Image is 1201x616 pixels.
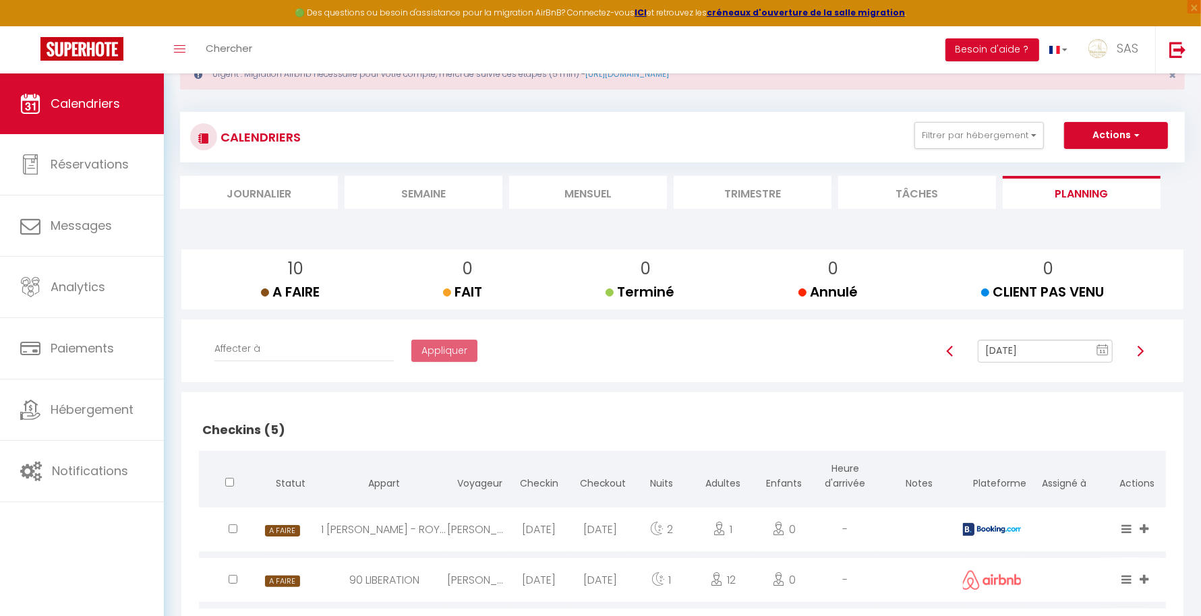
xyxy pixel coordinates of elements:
th: Heure d'arrivée [815,451,876,504]
li: Journalier [180,176,338,209]
span: × [1169,67,1176,84]
div: 0 [753,558,815,602]
div: 2 [631,507,692,551]
p: 0 [616,256,674,282]
h2: Checkins (5) [199,409,1166,451]
th: Checkout [570,451,631,504]
div: [PERSON_NAME] [447,507,508,551]
li: Tâches [838,176,996,209]
div: Urgent : Migration Airbnb nécessaire pour votre compte, merci de suivre ces étapes (5 min) - [180,59,1185,90]
span: CLIENT PAS VENU [981,282,1104,301]
span: Analytics [51,278,105,295]
input: Select Date [978,340,1112,363]
li: Semaine [345,176,502,209]
li: Planning [1003,176,1161,209]
img: ... [1088,38,1108,59]
div: 12 [692,558,753,602]
div: [DATE] [508,507,570,551]
button: Actions [1064,122,1168,149]
a: créneaux d'ouverture de la salle migration [707,7,905,18]
span: A FAIRE [265,525,300,536]
th: Adultes [692,451,753,504]
span: Réservations [51,156,129,173]
div: 1 [692,507,753,551]
button: Besoin d'aide ? [945,38,1039,61]
p: 0 [992,256,1104,282]
span: Paiements [51,340,114,357]
button: Appliquer [411,340,477,363]
span: Terminé [606,282,674,301]
th: Checkin [508,451,570,504]
div: 90 LIBERATION [322,558,447,602]
th: Voyageur [447,451,508,504]
span: A FAIRE [265,576,300,587]
div: [PERSON_NAME] [447,558,508,602]
p: 0 [809,256,858,282]
th: Plateforme [963,451,1021,504]
text: 11 [1099,348,1106,355]
iframe: Chat [1144,555,1191,606]
img: arrow-right3.svg [1135,346,1146,357]
li: Trimestre [674,176,831,209]
div: [DATE] [570,558,631,602]
th: Actions [1108,451,1166,504]
div: 1 [PERSON_NAME] - ROYAT [322,507,447,551]
div: 0 [753,507,815,551]
span: Chercher [206,41,252,55]
div: [DATE] [570,507,631,551]
a: Chercher [196,26,262,73]
p: 0 [454,256,482,282]
div: 1 [631,558,692,602]
span: Messages [51,217,112,234]
div: - [815,507,876,551]
a: ... SAS [1078,26,1155,73]
div: - [815,558,876,602]
button: Filtrer par hébergement [914,122,1044,149]
button: Close [1169,69,1176,82]
th: Enfants [753,451,815,504]
h3: CALENDRIERS [217,122,301,152]
span: Annulé [798,282,858,301]
button: Ouvrir le widget de chat LiveChat [11,5,51,46]
span: Appart [368,476,400,490]
li: Mensuel [509,176,667,209]
span: FAIT [443,282,482,301]
th: Assigné à [1021,451,1108,504]
img: logout [1169,41,1186,58]
span: Calendriers [51,95,120,112]
span: A FAIRE [261,282,320,301]
span: Notifications [52,462,128,479]
th: Notes [876,451,963,504]
span: SAS [1117,40,1138,57]
span: Statut [276,476,305,490]
a: [URL][DOMAIN_NAME] [585,68,669,80]
img: Super Booking [40,37,123,61]
img: airbnb2.png [962,570,1022,590]
th: Nuits [631,451,692,504]
div: [DATE] [508,558,570,602]
p: 10 [272,256,320,282]
span: Hébergement [51,401,134,418]
img: arrow-left3.svg [945,346,956,357]
img: booking2.png [962,523,1022,536]
a: ICI [635,7,647,18]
